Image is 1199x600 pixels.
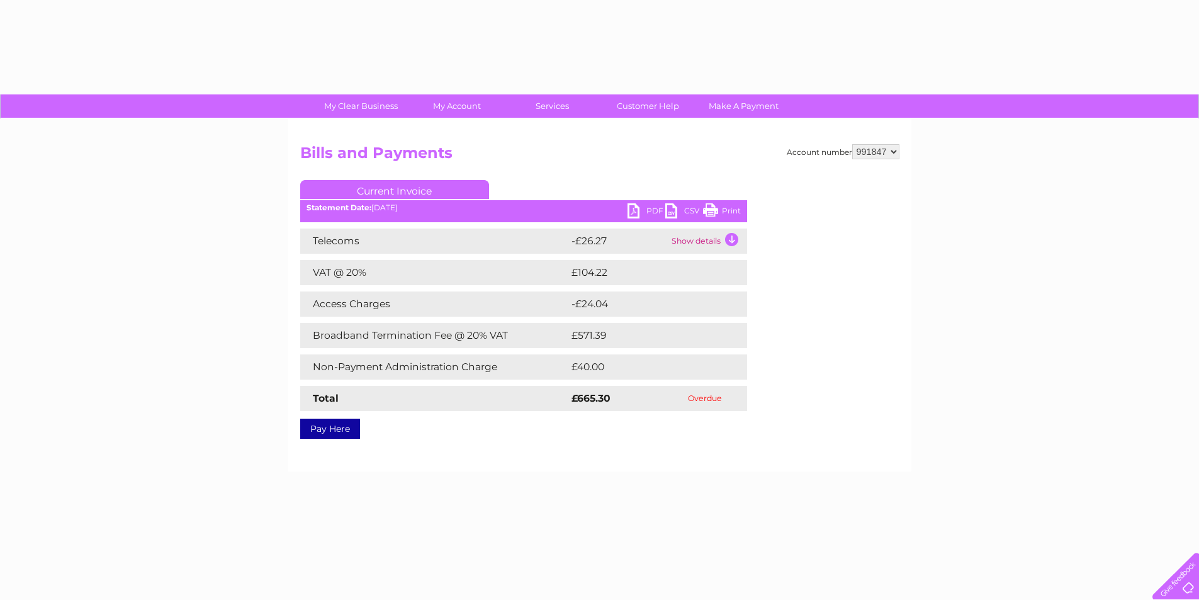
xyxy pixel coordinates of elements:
a: My Account [405,94,509,118]
td: Show details [668,229,747,254]
td: £40.00 [568,354,723,380]
a: Current Invoice [300,180,489,199]
td: -£26.27 [568,229,668,254]
a: CSV [665,203,703,222]
a: My Clear Business [309,94,413,118]
strong: £665.30 [571,392,611,404]
a: Print [703,203,741,222]
td: Access Charges [300,292,568,317]
a: Customer Help [596,94,700,118]
b: Statement Date: [307,203,371,212]
a: Services [500,94,604,118]
div: Account number [787,144,899,159]
a: PDF [628,203,665,222]
a: Pay Here [300,419,360,439]
td: -£24.04 [568,292,724,317]
td: Overdue [663,386,747,411]
div: [DATE] [300,203,747,212]
h2: Bills and Payments [300,144,899,168]
td: £104.22 [568,260,724,285]
td: £571.39 [568,323,724,348]
td: VAT @ 20% [300,260,568,285]
td: Telecoms [300,229,568,254]
td: Broadband Termination Fee @ 20% VAT [300,323,568,348]
td: Non-Payment Administration Charge [300,354,568,380]
strong: Total [313,392,339,404]
a: Make A Payment [692,94,796,118]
